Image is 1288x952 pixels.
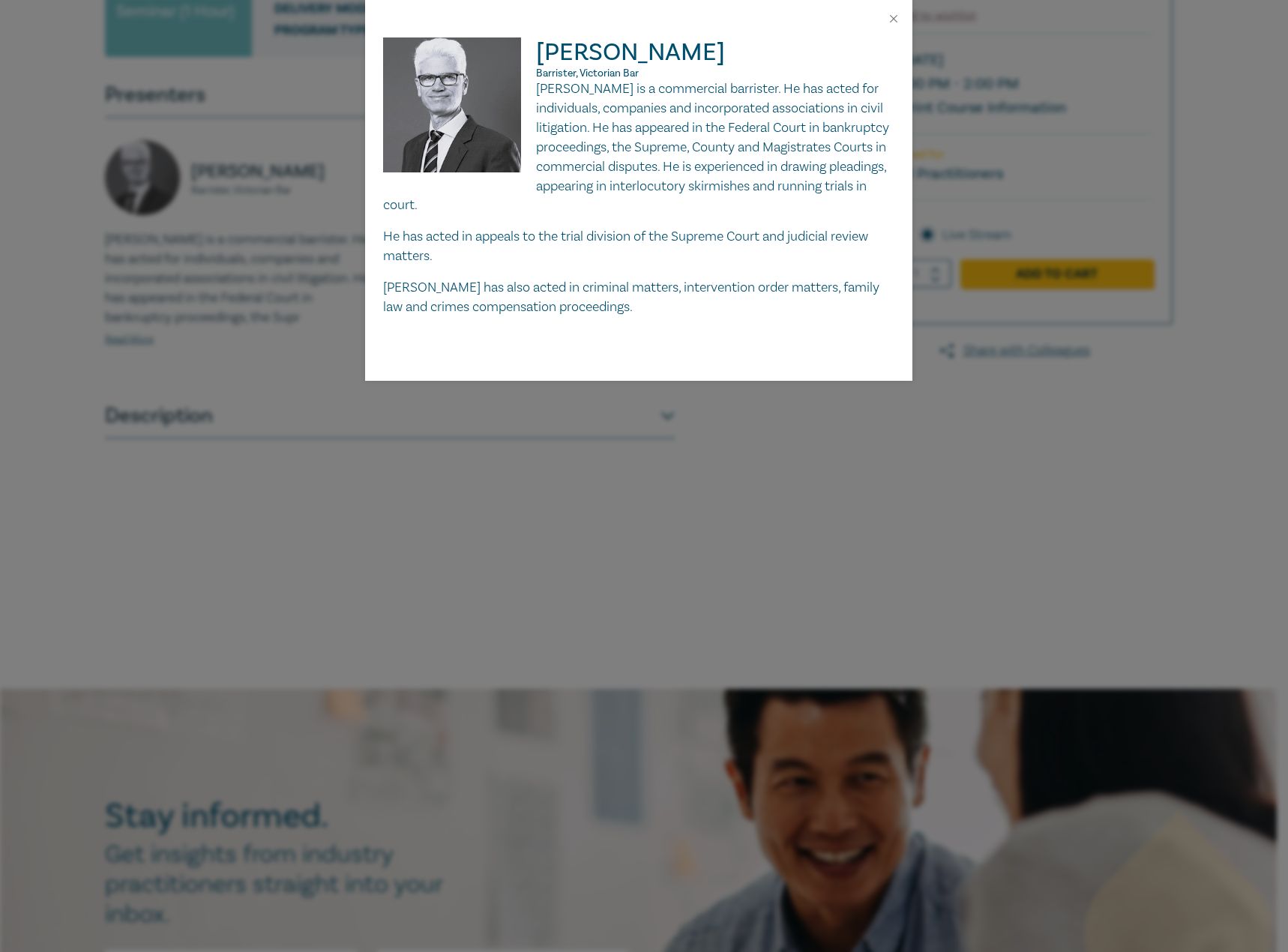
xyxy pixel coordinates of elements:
button: Close [887,12,900,25]
img: Warren Smith [383,37,537,187]
span: Barrister, Victorian Bar [536,67,639,80]
p: [PERSON_NAME] has also acted in criminal matters, intervention order matters, family law and crim... [383,278,894,317]
h2: [PERSON_NAME] [383,37,894,79]
p: He has acted in appeals to the trial division of the Supreme Court and judicial review matters. [383,227,894,266]
p: [PERSON_NAME] is a commercial barrister. He has acted for individuals, companies and incorporated... [383,79,894,215]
